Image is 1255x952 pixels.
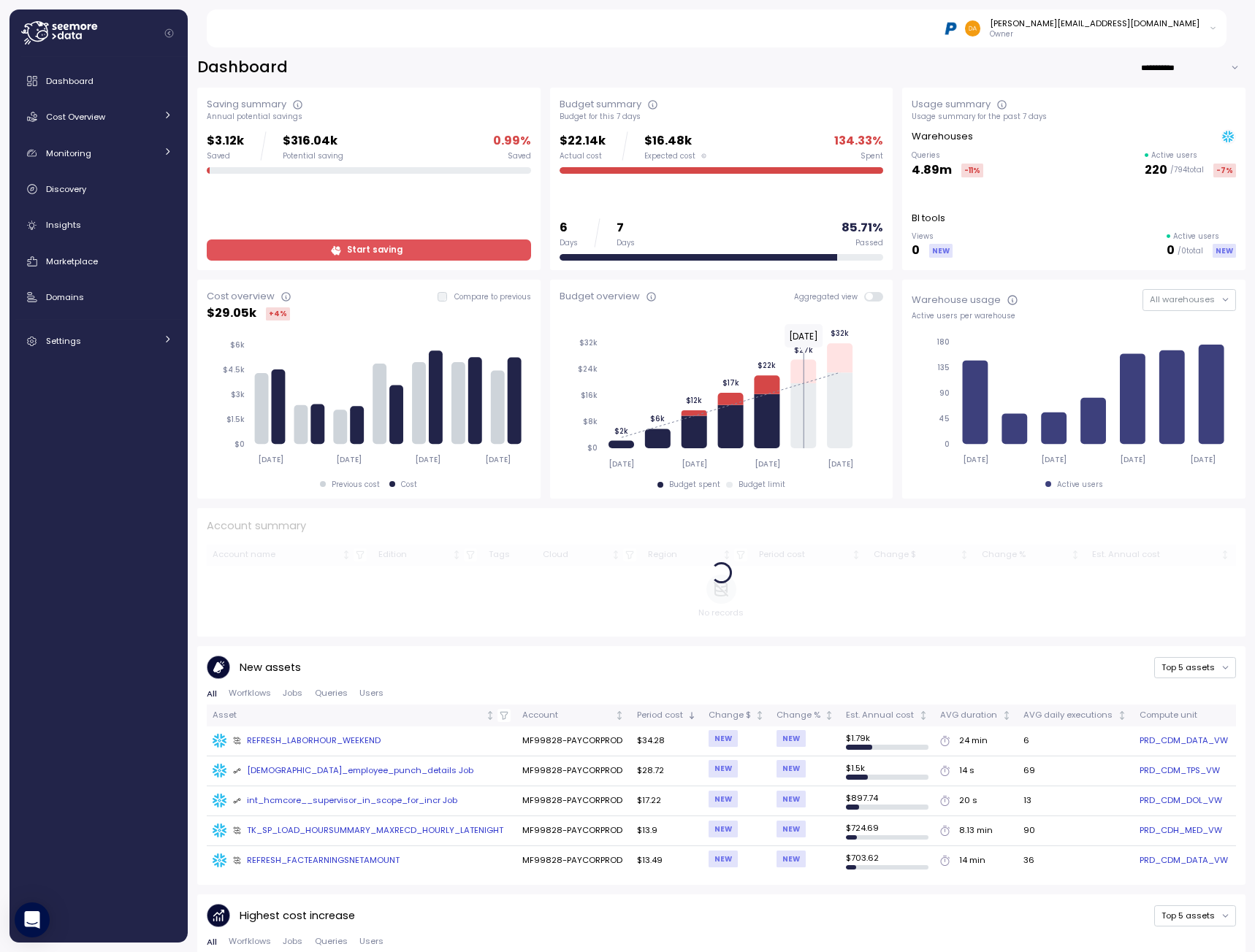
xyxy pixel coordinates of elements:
[777,760,806,777] div: NEW
[777,730,806,747] div: NEW
[840,846,934,875] td: $ 703.62
[687,710,697,721] div: Sorted descending
[207,97,286,112] div: Saving summary
[578,364,598,374] tspan: $24k
[990,29,1199,39] p: Owner
[842,218,883,238] p: 85.71 %
[965,20,980,36] img: 48afdbe2e260b3f1599ee2f418cb8277
[583,417,598,426] tspan: $8k
[1018,756,1134,786] td: 69
[234,439,245,449] tspan: $0
[560,131,606,151] p: $22.14k
[197,57,288,78] h2: Dashboard
[1143,289,1236,310] button: All warehouses
[560,151,606,161] div: Actual cost
[630,846,702,875] td: $13.49
[213,824,511,838] a: TK_SP_LOAD_HOURSUMMARY_MAXRECD_HOURLY_LATENIGHT
[213,709,483,722] div: Asset
[283,689,302,697] span: Jobs
[630,816,702,846] td: $13.9
[230,340,245,350] tspan: $6k
[1140,764,1220,778] a: PRD_CDM_TPS_VW
[861,151,883,161] div: Spent
[223,365,245,375] tspan: $4.5k
[846,709,916,722] div: Est. Annual cost
[240,907,355,924] p: Highest cost increase
[315,689,348,697] span: Queries
[912,241,920,261] p: 0
[1042,455,1067,464] tspan: [DATE]
[959,824,993,837] div: 8.13 min
[231,390,245,399] tspan: $3k
[160,28,178,39] button: Collapse navigation
[709,791,738,807] div: NEW
[486,455,511,464] tspan: [DATE]
[777,821,806,837] div: NEW
[229,937,271,945] span: Worfklows
[315,937,348,945] span: Queries
[1213,244,1236,258] div: NEW
[15,247,182,276] a: Marketplace
[918,710,928,721] div: Not sorted
[961,164,983,177] div: -11 %
[840,816,934,846] td: $ 724.69
[614,426,627,435] tspan: $2k
[233,764,474,778] div: [DEMOGRAPHIC_DATA]_employee_punch_details Job
[401,480,417,490] div: Cost
[709,851,738,867] div: NEW
[630,756,702,786] td: $28.72
[213,794,511,808] a: int_hcmcore__supervisor_in_scope_for_incr Job
[754,459,779,469] tspan: [DATE]
[560,289,640,304] div: Budget overview
[739,480,785,490] div: Budget limit
[824,710,834,721] div: Not sorted
[213,853,511,868] a: REFRESH_FACTEARNINGSNETAMOUNT
[912,211,945,226] p: BI tools
[46,335,81,347] span: Settings
[644,131,706,151] p: $16.48k
[15,66,182,96] a: Dashboard
[1167,241,1175,261] p: 0
[560,238,578,248] div: Days
[912,97,991,112] div: Usage summary
[1145,161,1167,180] p: 220
[454,292,531,302] p: Compare to previous
[233,734,381,748] div: REFRESH_LABORHOUR_WEEKEND
[485,710,495,721] div: Not sorted
[46,147,91,159] span: Monitoring
[912,161,952,180] p: 4.89m
[929,244,953,258] div: NEW
[709,821,738,837] div: NEW
[630,786,702,816] td: $17.22
[416,455,441,464] tspan: [DATE]
[937,337,950,347] tspan: 180
[614,710,625,721] div: Not sorted
[682,459,707,469] tspan: [DATE]
[240,659,301,676] p: New assets
[207,304,256,323] p: $ 29.05k
[283,937,302,945] span: Jobs
[990,18,1199,29] div: [PERSON_NAME][EMAIL_ADDRESS][DOMAIN_NAME]
[15,211,182,240] a: Insights
[1018,816,1134,846] td: 90
[1018,846,1134,875] td: 36
[669,480,720,490] div: Budget spent
[560,97,641,112] div: Budget summary
[15,174,182,204] a: Discovery
[1213,164,1236,177] div: -7 %
[207,938,217,946] span: All
[617,218,635,238] p: 7
[793,345,812,354] tspan: $27k
[207,705,516,726] th: AssetNot sorted
[1140,794,1222,807] a: PRD_CDM_DOL_VW
[938,363,950,372] tspan: 135
[233,794,458,807] div: int_hcmcore__supervisor_in_scope_for_incr Job
[912,129,973,144] p: Warehouses
[15,902,50,937] div: Open Intercom Messenger
[1002,710,1012,721] div: Not sorted
[1178,246,1203,256] p: / 0 total
[945,439,950,449] tspan: 0
[609,459,634,469] tspan: [DATE]
[233,824,504,837] div: TK_SP_LOAD_HOURSUMMARY_MAXRECD_HOURLY_LATENIGHT
[1154,905,1236,926] button: Top 5 assets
